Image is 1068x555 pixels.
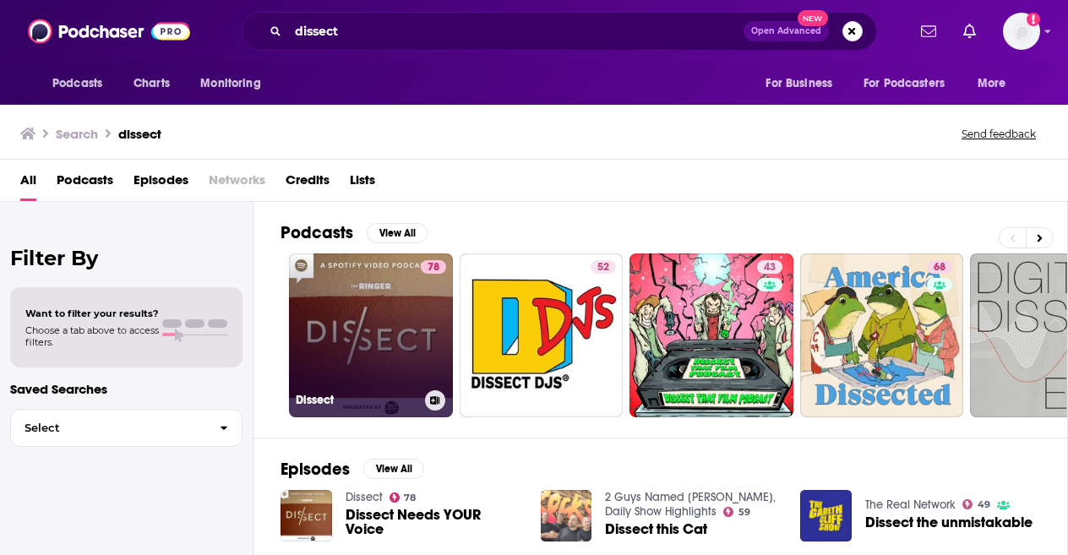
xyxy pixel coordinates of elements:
button: open menu [754,68,853,100]
a: Lists [350,166,375,201]
a: The Real Network [865,498,956,512]
button: Send feedback [956,127,1041,141]
a: 43 [629,253,793,417]
h3: Search [56,126,98,142]
button: View All [367,223,428,243]
span: More [978,72,1006,95]
p: Saved Searches [10,381,242,397]
input: Search podcasts, credits, & more... [288,18,744,45]
h2: Podcasts [281,222,353,243]
svg: Add a profile image [1027,13,1040,26]
h2: Episodes [281,459,350,480]
img: Dissect the unmistakable [800,490,852,541]
h3: Dissect [296,393,418,407]
button: open menu [188,68,282,100]
a: Charts [123,68,180,100]
span: 78 [428,259,439,276]
a: Credits [286,166,330,201]
span: Open Advanced [751,27,821,35]
span: Logged in as alisontucker [1003,13,1040,50]
span: Monitoring [200,72,260,95]
a: Podcasts [57,166,113,201]
span: 78 [404,494,416,502]
span: 43 [764,259,776,276]
span: 59 [738,509,750,516]
a: Show notifications dropdown [956,17,983,46]
span: For Podcasters [864,72,945,95]
a: 43 [757,260,782,274]
span: Podcasts [52,72,102,95]
a: 68 [927,260,952,274]
a: Dissect [346,490,383,504]
span: Want to filter your results? [25,307,159,319]
a: 59 [723,507,750,517]
button: open menu [966,68,1027,100]
span: Charts [133,72,170,95]
button: View All [363,459,424,479]
button: Select [10,409,242,447]
a: 78 [421,260,446,274]
a: Episodes [133,166,188,201]
a: 78 [390,492,417,503]
span: Select [11,422,206,433]
a: Show notifications dropdown [914,17,943,46]
button: Show profile menu [1003,13,1040,50]
span: Choose a tab above to access filters. [25,324,159,348]
a: 68 [800,253,964,417]
button: Open AdvancedNew [744,21,829,41]
a: EpisodesView All [281,459,424,480]
span: New [798,10,828,26]
a: 52 [591,260,616,274]
button: open menu [41,68,124,100]
a: All [20,166,36,201]
span: For Business [766,72,832,95]
a: 2 Guys Named Chris, Daily Show Highlights [605,490,776,519]
img: Dissect this Cat [541,490,592,541]
a: Dissect Needs YOUR Voice [346,508,520,536]
a: 52 [460,253,624,417]
a: 78Dissect [289,253,453,417]
span: 52 [597,259,609,276]
span: 68 [934,259,945,276]
img: User Profile [1003,13,1040,50]
h3: dissect [118,126,161,142]
h2: Filter By [10,246,242,270]
a: Dissect the unmistakable [865,515,1033,530]
img: Dissect Needs YOUR Voice [281,490,332,541]
button: open menu [853,68,969,100]
div: Search podcasts, credits, & more... [242,12,877,51]
a: 49 [962,499,990,509]
img: Podchaser - Follow, Share and Rate Podcasts [28,15,190,47]
a: PodcastsView All [281,222,428,243]
span: 49 [978,501,990,509]
a: Dissect this Cat [605,522,707,536]
span: Networks [209,166,265,201]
